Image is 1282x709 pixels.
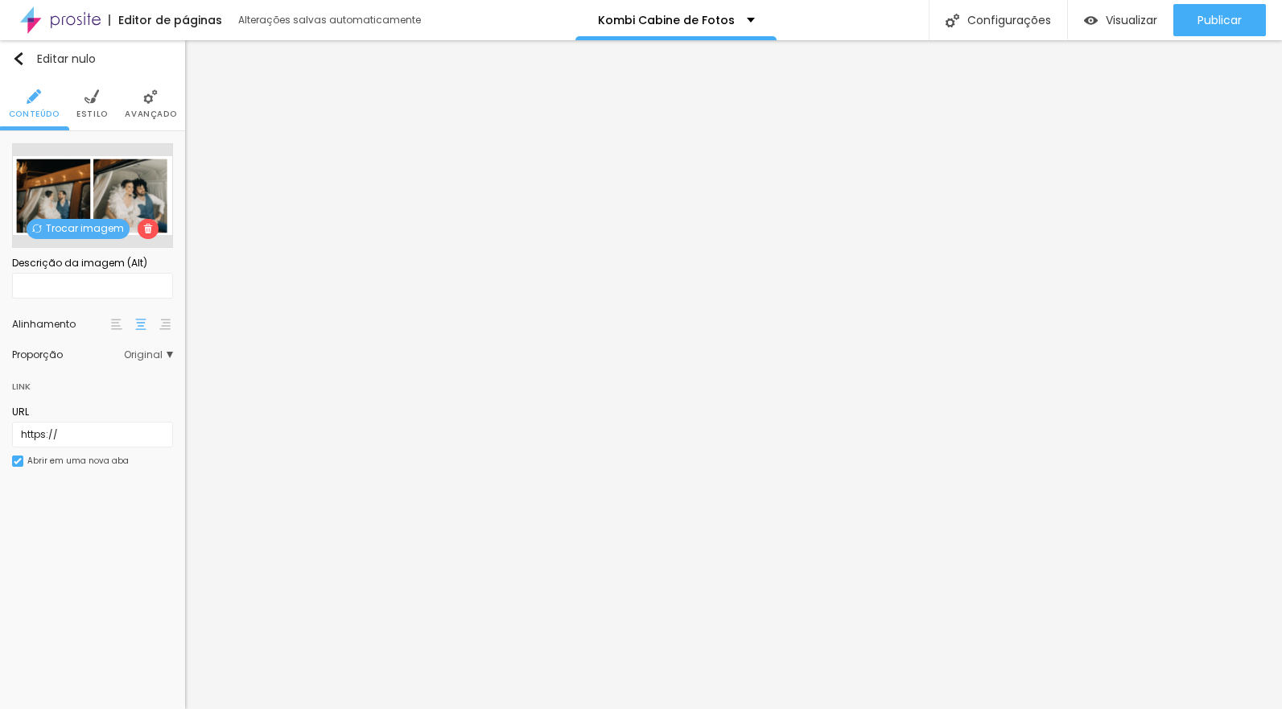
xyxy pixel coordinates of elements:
[118,12,222,28] font: Editor de páginas
[27,455,129,467] font: Abrir em uma nova aba
[143,224,153,233] img: Ícone
[598,12,735,28] font: Kombi Cabine de Fotos
[143,89,158,104] img: Ícone
[32,224,42,233] img: Ícone
[124,348,163,361] font: Original
[1197,12,1242,28] font: Publicar
[85,89,99,104] img: Ícone
[14,457,22,465] img: Ícone
[12,52,25,65] img: Ícone
[159,319,171,330] img: paragraph-right-align.svg
[967,12,1051,28] font: Configurações
[12,405,29,418] font: URL
[12,368,173,397] div: Link
[76,108,108,120] font: Estilo
[12,380,31,393] font: Link
[37,51,96,67] font: Editar nulo
[1173,4,1266,36] button: Publicar
[1106,12,1157,28] font: Visualizar
[12,256,147,270] font: Descrição da imagem (Alt)
[9,108,60,120] font: Conteúdo
[1068,4,1173,36] button: Visualizar
[12,317,76,331] font: Alinhamento
[27,89,41,104] img: Ícone
[1084,14,1098,27] img: view-1.svg
[46,221,124,235] font: Trocar imagem
[185,40,1282,709] iframe: Editor
[238,13,421,27] font: Alterações salvas automaticamente
[125,108,176,120] font: Avançado
[12,348,63,361] font: Proporção
[135,319,146,330] img: paragraph-center-align.svg
[111,319,122,330] img: paragraph-left-align.svg
[946,14,959,27] img: Ícone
